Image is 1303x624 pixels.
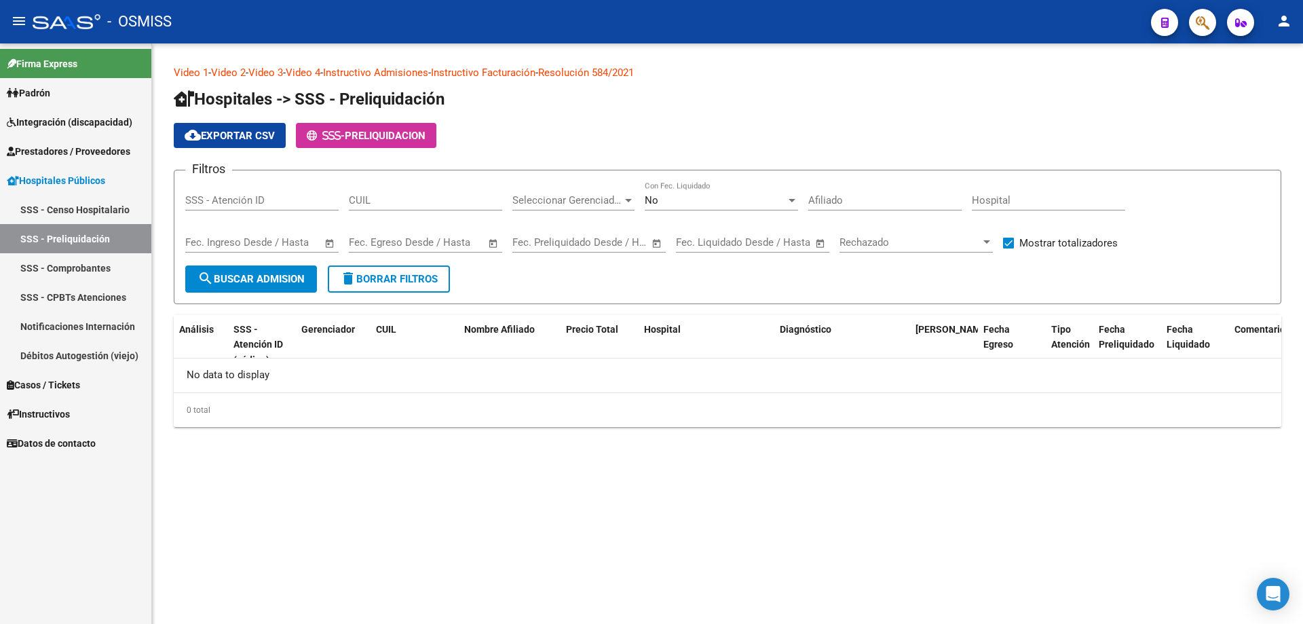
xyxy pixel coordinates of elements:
[1051,324,1090,350] span: Tipo Atención
[512,194,622,206] span: Seleccionar Gerenciador
[649,236,665,251] button: Open calendar
[248,67,283,79] a: Video 3
[644,324,681,335] span: Hospital
[1046,315,1093,375] datatable-header-cell: Tipo Atención
[11,13,27,29] mat-icon: menu
[185,265,317,293] button: Buscar admision
[774,315,910,375] datatable-header-cell: Diagnóstico
[340,273,438,285] span: Borrar Filtros
[174,393,1281,427] div: 0 total
[915,324,989,335] span: [PERSON_NAME]
[1167,324,1210,350] span: Fecha Liquidado
[7,144,130,159] span: Prestadores / Proveedores
[1257,578,1289,610] div: Open Intercom Messenger
[307,130,345,142] span: -
[431,67,535,79] a: Instructivo Facturación
[233,324,283,366] span: SSS - Atención ID (código)
[371,315,459,375] datatable-header-cell: CUIL
[286,67,320,79] a: Video 4
[1161,315,1229,375] datatable-header-cell: Fecha Liquidado
[185,130,275,142] span: Exportar CSV
[174,67,208,79] a: Video 1
[174,315,228,375] datatable-header-cell: Análisis
[296,315,371,375] datatable-header-cell: Gerenciador
[566,324,618,335] span: Precio Total
[486,236,502,251] button: Open calendar
[732,236,798,249] input: End date
[349,236,393,249] input: Start date
[7,56,77,71] span: Firma Express
[7,378,80,392] span: Casos / Tickets
[1276,13,1292,29] mat-icon: person
[839,236,981,249] span: Rechazado
[1099,324,1154,350] span: Fecha Preliquidado
[376,324,396,335] span: CUIL
[179,324,214,335] span: Análisis
[7,407,70,422] span: Instructivos
[7,436,96,451] span: Datos de contacto
[676,236,720,249] input: Start date
[107,7,172,37] span: - OSMISS
[645,194,658,206] span: No
[301,324,355,335] span: Gerenciador
[328,265,450,293] button: Borrar Filtros
[174,65,1281,80] p: - - - - - -
[639,315,774,375] datatable-header-cell: Hospital
[185,160,232,179] h3: Filtros
[296,123,436,148] button: -PRELIQUIDACION
[174,123,286,148] button: Exportar CSV
[983,324,1013,350] span: Fecha Egreso
[174,90,445,109] span: Hospitales -> SSS - Preliquidación
[323,67,428,79] a: Instructivo Admisiones
[185,236,229,249] input: Start date
[340,270,356,287] mat-icon: delete
[197,270,214,287] mat-icon: search
[569,236,635,249] input: End date
[813,236,829,251] button: Open calendar
[242,236,307,249] input: End date
[185,127,201,143] mat-icon: cloud_download
[1019,235,1118,251] span: Mostrar totalizadores
[459,315,561,375] datatable-header-cell: Nombre Afiliado
[197,273,305,285] span: Buscar admision
[7,173,105,188] span: Hospitales Públicos
[512,236,556,249] input: Start date
[7,86,50,100] span: Padrón
[910,315,978,375] datatable-header-cell: Fecha Ingreso
[561,315,639,375] datatable-header-cell: Precio Total
[405,236,471,249] input: End date
[322,236,338,251] button: Open calendar
[7,115,132,130] span: Integración (discapacidad)
[464,324,535,335] span: Nombre Afiliado
[345,130,426,142] span: PRELIQUIDACION
[211,67,246,79] a: Video 2
[1093,315,1161,375] datatable-header-cell: Fecha Preliquidado
[780,324,831,335] span: Diagnóstico
[978,315,1046,375] datatable-header-cell: Fecha Egreso
[538,67,634,79] a: Resolución 584/2021
[228,315,296,375] datatable-header-cell: SSS - Atención ID (código)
